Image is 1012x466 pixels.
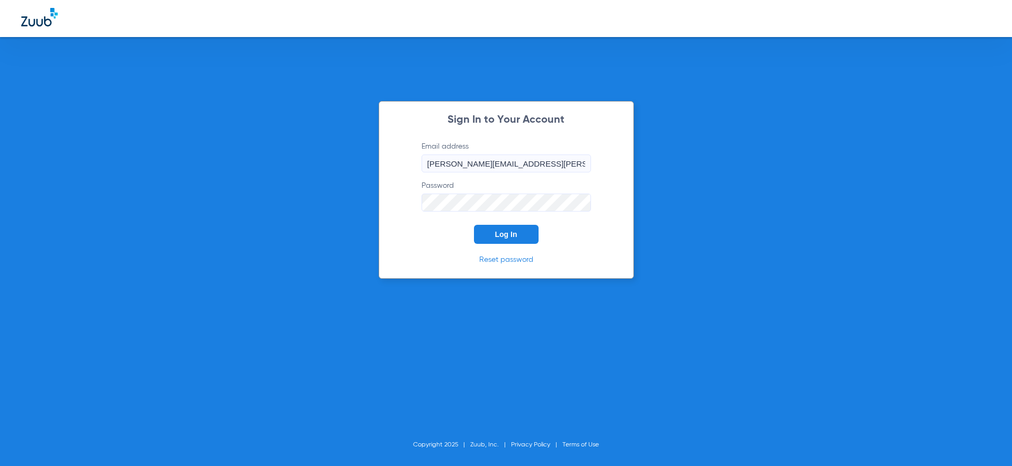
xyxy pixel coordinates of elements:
[562,442,599,448] a: Terms of Use
[422,180,591,212] label: Password
[422,194,591,212] input: Password
[470,440,511,450] li: Zuub, Inc.
[959,415,1012,466] iframe: Chat Widget
[495,230,517,239] span: Log In
[511,442,550,448] a: Privacy Policy
[422,154,591,172] input: Email address
[406,115,607,125] h2: Sign In to Your Account
[21,8,58,26] img: Zuub Logo
[413,440,470,450] li: Copyright 2025
[422,141,591,172] label: Email address
[474,225,539,244] button: Log In
[479,256,533,263] a: Reset password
